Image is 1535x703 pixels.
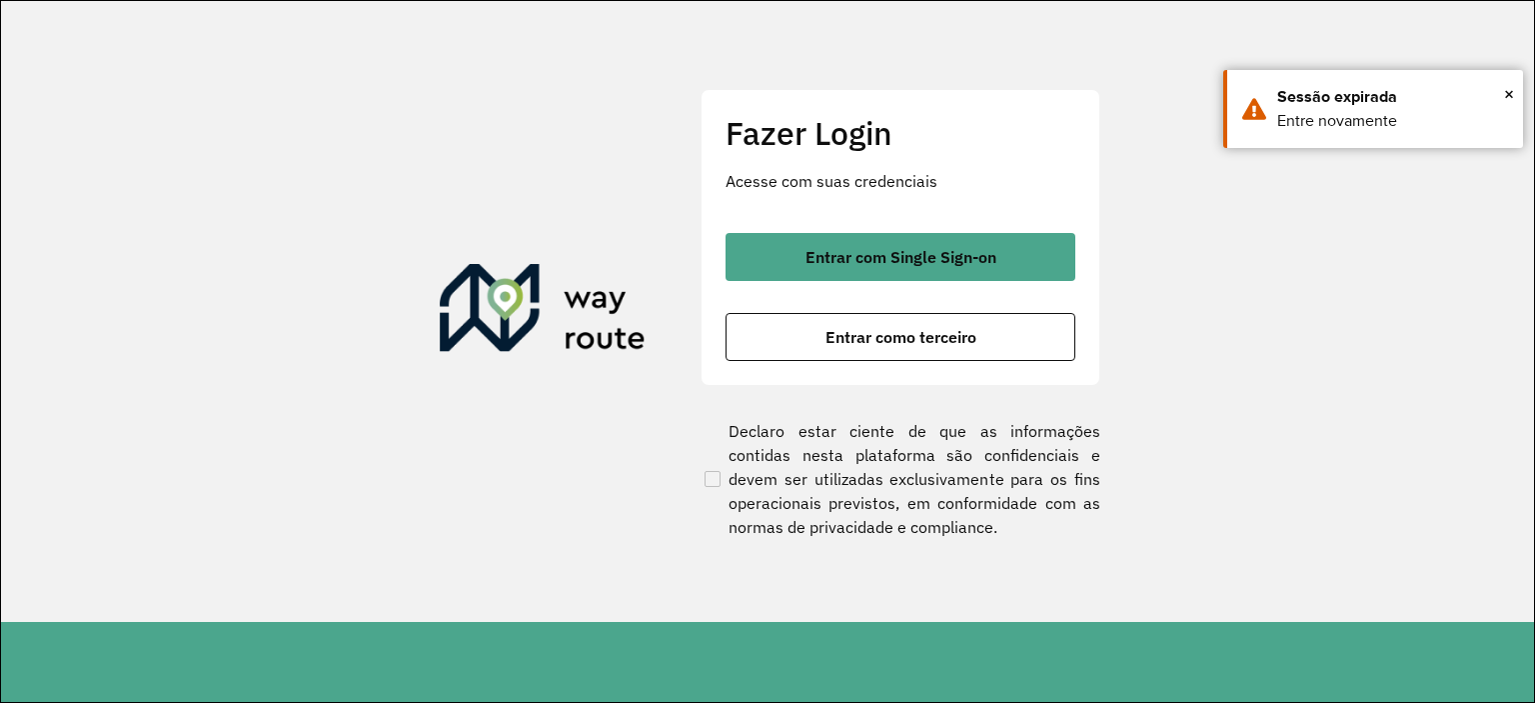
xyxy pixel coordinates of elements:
label: Declaro estar ciente de que as informações contidas nesta plataforma são confidenciais e devem se... [701,419,1100,539]
p: Acesse com suas credenciais [726,169,1075,193]
img: Roteirizador AmbevTech [440,264,646,360]
span: × [1504,79,1514,109]
span: Entrar com Single Sign-on [805,249,996,265]
h2: Fazer Login [726,114,1075,152]
button: button [726,233,1075,281]
div: Sessão expirada [1277,85,1508,109]
div: Entre novamente [1277,109,1508,133]
span: Entrar como terceiro [825,329,976,345]
button: Close [1504,79,1514,109]
button: button [726,313,1075,361]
